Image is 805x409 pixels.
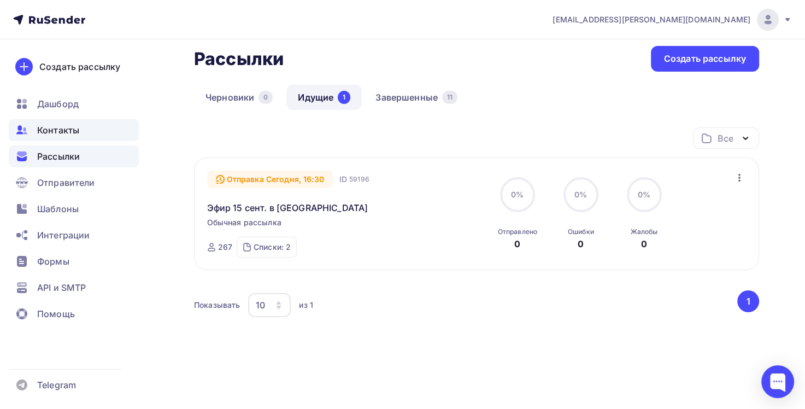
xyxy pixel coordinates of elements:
a: Идущие1 [286,85,362,110]
span: 59196 [349,174,369,185]
a: Черновики0 [194,85,284,110]
div: Отправка Сегодня, 16:30 [207,171,333,188]
div: Ошибки [568,227,594,236]
h2: Рассылки [194,48,284,70]
div: 0 [258,91,273,104]
span: ID [339,174,347,185]
span: 0% [574,190,587,199]
div: Показывать [194,300,240,311]
span: Интеграции [37,229,90,242]
div: Создать рассылку [664,52,746,65]
button: Все [693,127,759,149]
div: Создать рассылку [39,60,120,73]
a: Дашборд [9,93,139,115]
span: 0% [511,190,524,199]
span: Шаблоны [37,202,79,215]
span: Дашборд [37,97,79,110]
div: Жалобы [631,227,657,236]
span: Формы [37,255,69,268]
div: 11 [442,91,457,104]
a: Шаблоны [9,198,139,220]
button: Go to page 1 [737,290,759,312]
div: 0 [641,237,647,250]
div: 1 [338,91,350,104]
span: Обычная рассылка [207,217,281,228]
span: [EMAIL_ADDRESS][PERSON_NAME][DOMAIN_NAME] [553,14,750,25]
div: 0 [578,237,584,250]
span: 0% [638,190,650,199]
a: Эфир 15 сент. в [GEOGRAPHIC_DATA] [207,201,368,214]
a: Контакты [9,119,139,141]
a: Завершенные11 [364,85,469,110]
div: Отправлено [498,227,537,236]
span: Telegram [37,378,76,392]
button: 10 [248,293,291,318]
div: 267 [218,242,232,253]
div: из 1 [299,300,313,311]
a: Рассылки [9,145,139,167]
span: Отправители [37,176,95,189]
span: Помощь [37,307,75,320]
div: Все [718,132,733,145]
ul: Pagination [736,290,760,312]
span: Контакты [37,124,79,137]
div: 10 [256,299,265,312]
span: API и SMTP [37,281,86,294]
span: Рассылки [37,150,80,163]
a: [EMAIL_ADDRESS][PERSON_NAME][DOMAIN_NAME] [553,9,792,31]
div: Списки: 2 [254,242,291,253]
a: Отправители [9,172,139,194]
a: Формы [9,250,139,272]
div: 0 [514,237,520,250]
